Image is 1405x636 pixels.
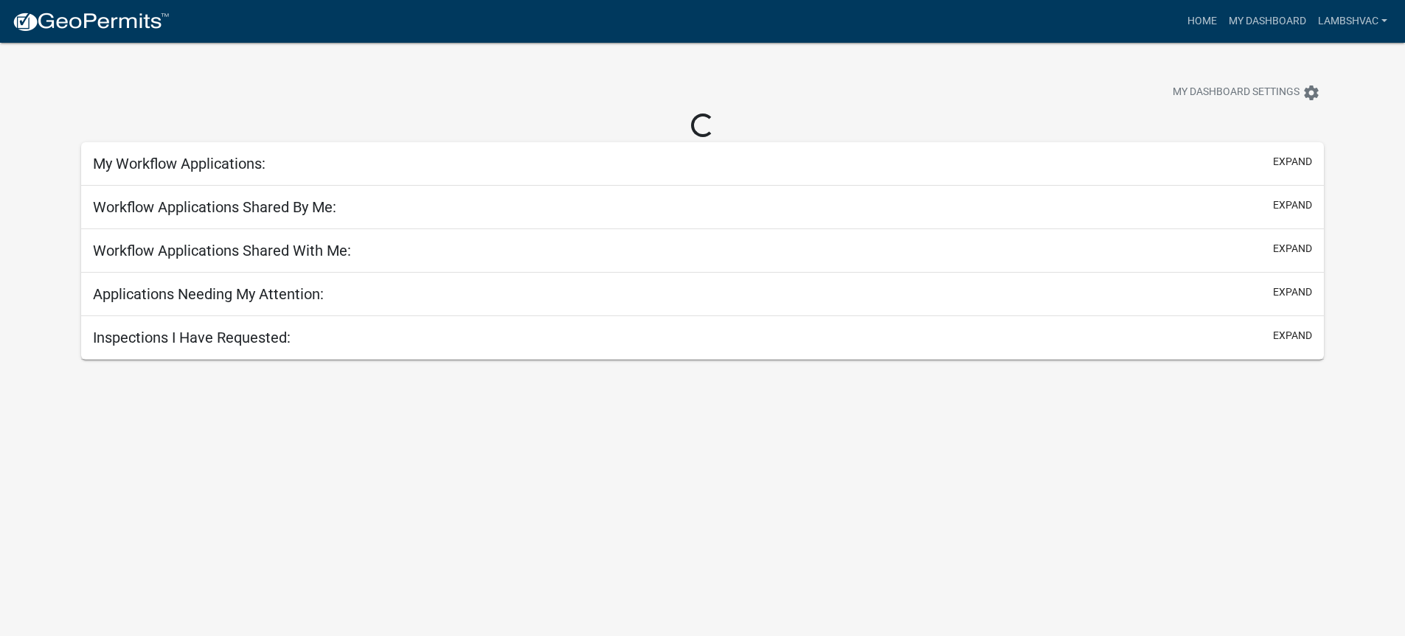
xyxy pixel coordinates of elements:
[1273,198,1312,213] button: expand
[1173,84,1300,102] span: My Dashboard Settings
[93,198,336,216] h5: Workflow Applications Shared By Me:
[1302,84,1320,102] i: settings
[1182,7,1223,35] a: Home
[93,242,351,259] h5: Workflow Applications Shared With Me:
[1223,7,1312,35] a: My Dashboard
[1273,284,1312,300] button: expand
[1273,154,1312,170] button: expand
[1161,78,1332,107] button: My Dashboard Settingssettings
[1312,7,1393,35] a: Lambshvac
[93,285,324,303] h5: Applications Needing My Attention:
[1273,241,1312,256] button: expand
[93,155,266,172] h5: My Workflow Applications:
[93,329,291,346] h5: Inspections I Have Requested:
[1273,328,1312,343] button: expand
